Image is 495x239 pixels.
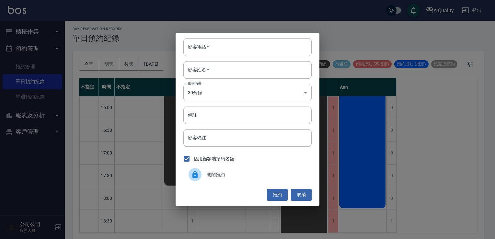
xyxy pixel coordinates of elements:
[183,84,312,101] div: 30分鐘
[188,81,201,86] label: 服務時長
[193,155,234,162] span: 佔用顧客端預約名額
[207,171,306,178] span: 關閉預約
[267,189,288,201] button: 預約
[183,165,312,184] div: 關閉預約
[291,189,312,201] button: 取消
